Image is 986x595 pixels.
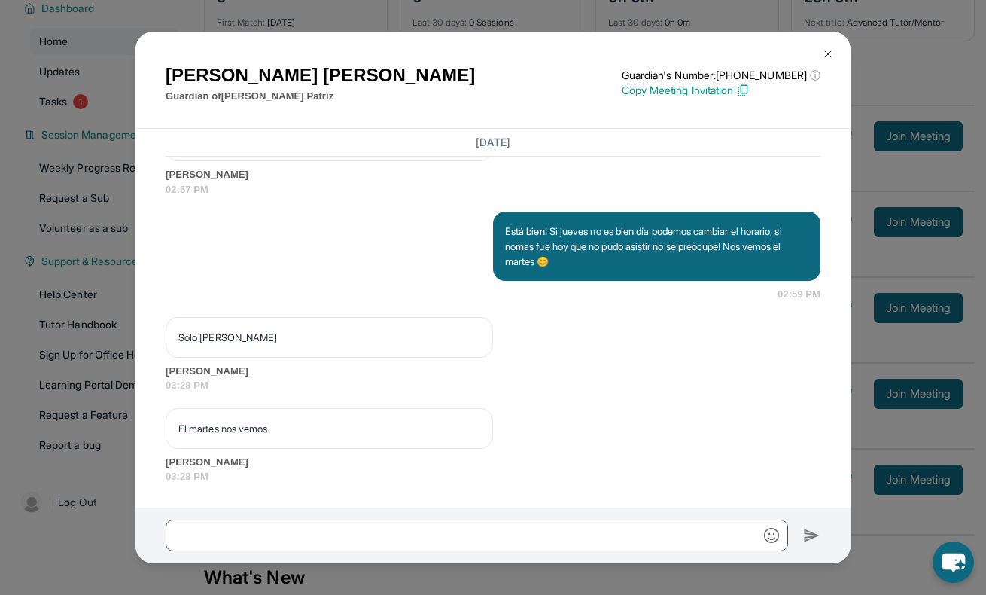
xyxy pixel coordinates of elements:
[736,84,750,97] img: Copy Icon
[810,68,820,83] span: ⓘ
[822,48,834,60] img: Close Icon
[803,526,820,545] img: Send icon
[166,62,475,89] h1: [PERSON_NAME] [PERSON_NAME]
[166,89,475,104] p: Guardian of [PERSON_NAME] Patriz
[933,542,974,583] button: chat-button
[166,167,820,182] span: [PERSON_NAME]
[166,182,820,197] span: 02:57 PM
[166,378,820,393] span: 03:28 PM
[778,287,820,302] span: 02:59 PM
[166,455,820,470] span: [PERSON_NAME]
[166,364,820,379] span: [PERSON_NAME]
[622,83,820,98] p: Copy Meeting Invitation
[764,528,779,543] img: Emoji
[505,224,808,269] p: Está bien! Si jueves no es bien día podemos cambiar el horario, si nomas fue hoy que no pudo asis...
[622,68,820,83] p: Guardian's Number: [PHONE_NUMBER]
[166,469,820,484] span: 03:28 PM
[178,330,480,345] p: Solo [PERSON_NAME]
[166,135,820,150] h3: [DATE]
[178,421,480,436] p: El martes nos vemos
